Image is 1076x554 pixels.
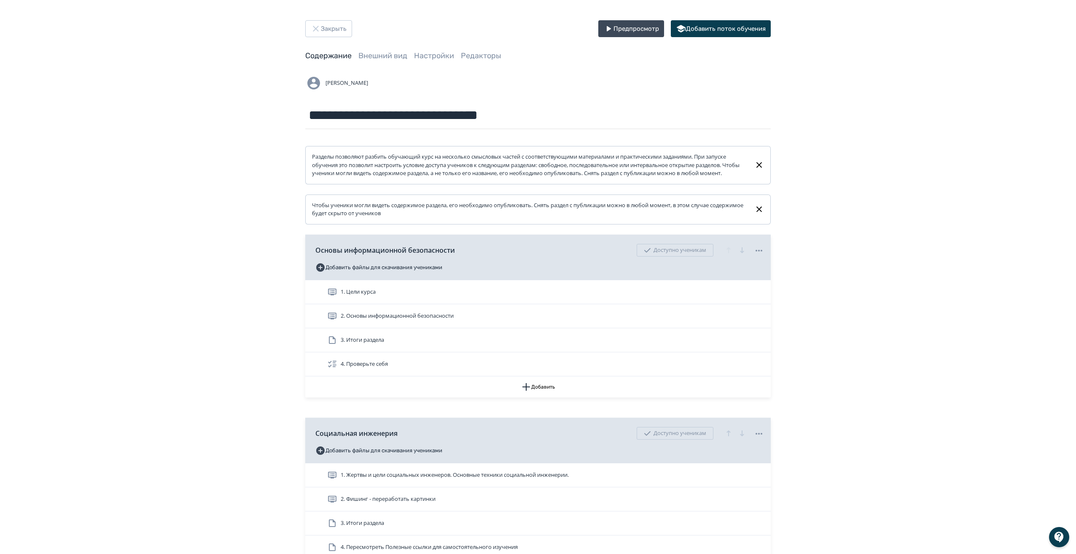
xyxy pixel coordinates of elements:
[341,495,436,503] span: 2. Фишинг - переработать картинки
[315,428,398,438] span: Социальная инженерия
[315,261,442,274] button: Добавить файлы для скачивания учениками
[358,51,407,60] a: Внешний вид
[461,51,501,60] a: Редакторы
[305,352,771,376] div: 4. Проверьте себя
[305,304,771,328] div: 2. Оcновы информационной безопасности
[637,244,713,257] div: Доступно ученикам
[305,20,352,37] button: Закрыть
[305,280,771,304] div: 1. Цели курса
[315,245,455,255] span: Основы информационной безопасности
[341,471,569,479] span: 1. Жертвы и цели социальных инженеров. Основные техники социальной инженерии.
[671,20,771,37] button: Добавить поток обучения
[414,51,454,60] a: Настройки
[598,20,664,37] button: Предпросмотр
[637,427,713,440] div: Доступно ученикам
[305,328,771,352] div: 3. Итоги раздела
[341,360,388,368] span: 4. Проверьте себя
[341,288,376,296] span: 1. Цели курса
[312,201,748,218] div: Чтобы ученики могли видеть содержимое раздела, его необходимо опубликовать. Снять раздел с публик...
[305,463,771,487] div: 1. Жертвы и цели социальных инженеров. Основные техники социальной инженерии.
[305,51,352,60] a: Содержание
[305,487,771,511] div: 2. Фишинг - переработать картинки
[305,376,771,397] button: Добавить
[312,153,748,178] div: Разделы позволяют разбить обучающий курс на несколько смысловых частей с соответствующими материа...
[341,312,454,320] span: 2. Оcновы информационной безопасности
[305,511,771,535] div: 3. Итоги раздела
[341,336,384,344] span: 3. Итоги раздела
[325,79,368,87] span: [PERSON_NAME]
[341,543,518,551] span: 4. Пересмотреть Полезные ссылки для самостоятельного изучения
[341,519,384,527] span: 3. Итоги раздела
[315,444,442,457] button: Добавить файлы для скачивания учениками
